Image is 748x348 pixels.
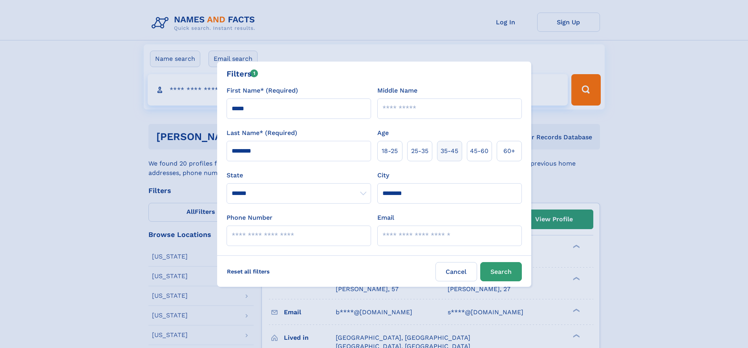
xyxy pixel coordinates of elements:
label: Reset all filters [222,262,275,281]
label: Email [377,213,394,222]
label: Middle Name [377,86,417,95]
button: Search [480,262,522,281]
span: 35‑45 [441,146,458,156]
label: City [377,171,389,180]
span: 60+ [503,146,515,156]
label: Last Name* (Required) [227,128,297,138]
label: State [227,171,371,180]
span: 18‑25 [382,146,398,156]
span: 45‑60 [470,146,488,156]
label: Age [377,128,389,138]
label: Phone Number [227,213,272,222]
label: First Name* (Required) [227,86,298,95]
span: 25‑35 [411,146,428,156]
div: Filters [227,68,258,80]
label: Cancel [435,262,477,281]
